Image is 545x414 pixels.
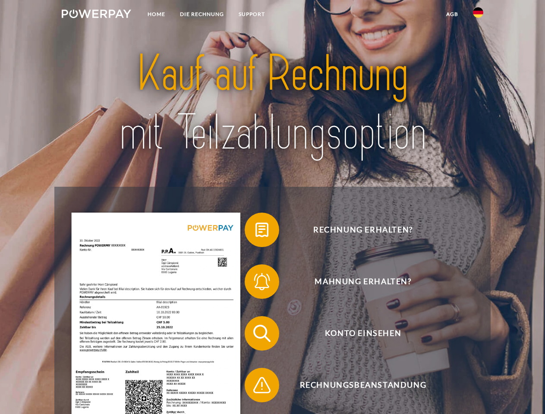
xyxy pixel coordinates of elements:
button: Mahnung erhalten? [245,264,469,299]
a: Home [140,6,173,22]
img: logo-powerpay-white.svg [62,9,131,18]
img: qb_bill.svg [251,219,273,241]
a: DIE RECHNUNG [173,6,231,22]
button: Konto einsehen [245,316,469,351]
span: Mahnung erhalten? [257,264,469,299]
img: qb_bell.svg [251,271,273,292]
span: Konto einsehen [257,316,469,351]
span: Rechnung erhalten? [257,213,469,247]
span: Rechnungsbeanstandung [257,368,469,402]
a: agb [439,6,466,22]
img: title-powerpay_de.svg [82,41,463,165]
img: de [473,7,483,18]
a: SUPPORT [231,6,272,22]
button: Rechnung erhalten? [245,213,469,247]
button: Rechnungsbeanstandung [245,368,469,402]
img: qb_search.svg [251,323,273,344]
img: qb_warning.svg [251,374,273,396]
